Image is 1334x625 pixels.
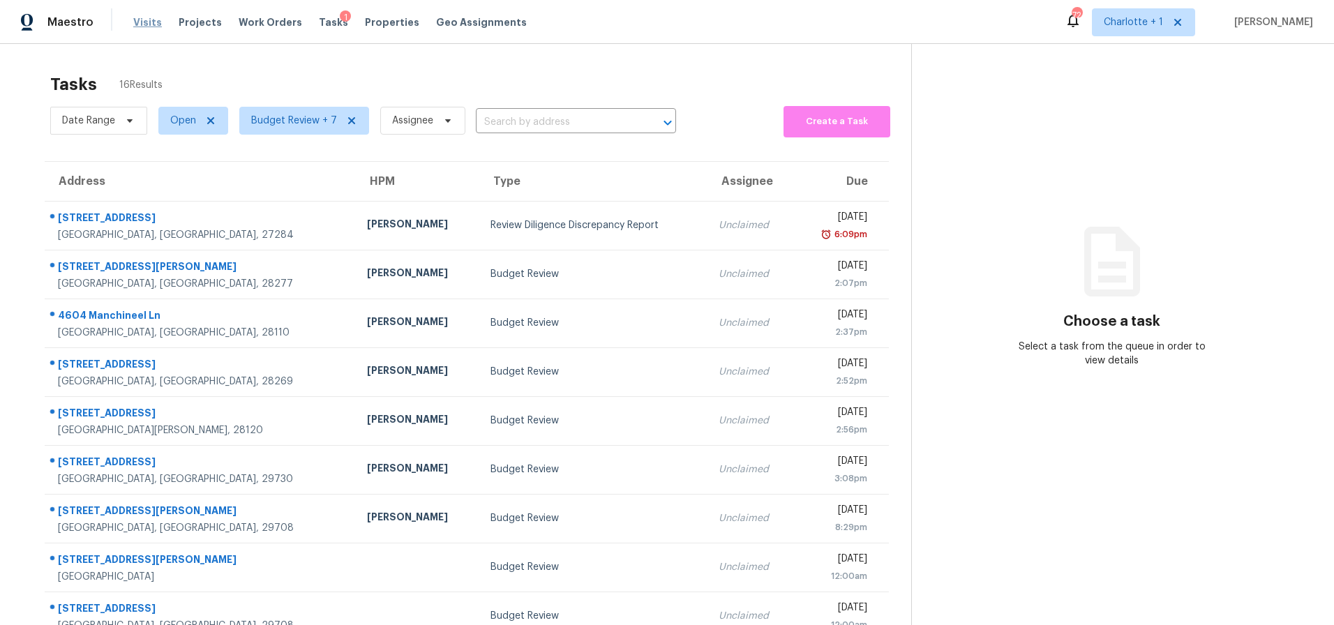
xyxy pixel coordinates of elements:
[365,15,419,29] span: Properties
[490,560,696,574] div: Budget Review
[58,552,345,570] div: [STREET_ADDRESS][PERSON_NAME]
[58,423,345,437] div: [GEOGRAPHIC_DATA][PERSON_NAME], 28120
[719,511,783,525] div: Unclaimed
[179,15,222,29] span: Projects
[719,218,783,232] div: Unclaimed
[251,114,337,128] span: Budget Review + 7
[58,406,345,423] div: [STREET_ADDRESS]
[1012,340,1212,368] div: Select a task from the queue in order to view details
[1104,15,1163,29] span: Charlotte + 1
[367,461,468,479] div: [PERSON_NAME]
[1229,15,1313,29] span: [PERSON_NAME]
[170,114,196,128] span: Open
[784,106,890,137] button: Create a Task
[658,113,677,133] button: Open
[719,560,783,574] div: Unclaimed
[805,325,867,339] div: 2:37pm
[392,114,433,128] span: Assignee
[805,308,867,325] div: [DATE]
[340,10,351,24] div: 1
[805,405,867,423] div: [DATE]
[805,503,867,520] div: [DATE]
[1063,315,1160,329] h3: Choose a task
[58,259,345,277] div: [STREET_ADDRESS][PERSON_NAME]
[790,114,883,130] span: Create a Task
[490,365,696,379] div: Budget Review
[58,472,345,486] div: [GEOGRAPHIC_DATA], [GEOGRAPHIC_DATA], 29730
[490,218,696,232] div: Review Diligence Discrepancy Report
[62,114,115,128] span: Date Range
[58,308,345,326] div: 4604 Manchineel Ln
[805,374,867,388] div: 2:52pm
[319,17,348,27] span: Tasks
[794,162,889,201] th: Due
[805,472,867,485] div: 3:08pm
[719,365,783,379] div: Unclaimed
[367,363,468,381] div: [PERSON_NAME]
[367,266,468,283] div: [PERSON_NAME]
[45,162,356,201] th: Address
[719,316,783,330] div: Unclaimed
[805,276,867,290] div: 2:07pm
[367,412,468,430] div: [PERSON_NAME]
[133,15,162,29] span: Visits
[805,423,867,437] div: 2:56pm
[832,227,867,241] div: 6:09pm
[58,357,345,375] div: [STREET_ADDRESS]
[476,112,637,133] input: Search by address
[1072,8,1081,22] div: 72
[490,609,696,623] div: Budget Review
[58,570,345,584] div: [GEOGRAPHIC_DATA]
[805,210,867,227] div: [DATE]
[58,375,345,389] div: [GEOGRAPHIC_DATA], [GEOGRAPHIC_DATA], 28269
[805,356,867,374] div: [DATE]
[58,504,345,521] div: [STREET_ADDRESS][PERSON_NAME]
[719,462,783,476] div: Unclaimed
[490,414,696,428] div: Budget Review
[490,462,696,476] div: Budget Review
[47,15,93,29] span: Maestro
[719,267,783,281] div: Unclaimed
[367,217,468,234] div: [PERSON_NAME]
[479,162,707,201] th: Type
[356,162,479,201] th: HPM
[805,454,867,472] div: [DATE]
[239,15,302,29] span: Work Orders
[58,211,345,228] div: [STREET_ADDRESS]
[58,277,345,291] div: [GEOGRAPHIC_DATA], [GEOGRAPHIC_DATA], 28277
[805,259,867,276] div: [DATE]
[490,511,696,525] div: Budget Review
[719,414,783,428] div: Unclaimed
[58,326,345,340] div: [GEOGRAPHIC_DATA], [GEOGRAPHIC_DATA], 28110
[58,228,345,242] div: [GEOGRAPHIC_DATA], [GEOGRAPHIC_DATA], 27284
[367,510,468,527] div: [PERSON_NAME]
[58,521,345,535] div: [GEOGRAPHIC_DATA], [GEOGRAPHIC_DATA], 29708
[719,609,783,623] div: Unclaimed
[805,569,867,583] div: 12:00am
[805,552,867,569] div: [DATE]
[58,455,345,472] div: [STREET_ADDRESS]
[50,77,97,91] h2: Tasks
[805,520,867,534] div: 8:29pm
[119,78,163,92] span: 16 Results
[805,601,867,618] div: [DATE]
[436,15,527,29] span: Geo Assignments
[367,315,468,332] div: [PERSON_NAME]
[490,267,696,281] div: Budget Review
[820,227,832,241] img: Overdue Alarm Icon
[58,601,345,619] div: [STREET_ADDRESS]
[490,316,696,330] div: Budget Review
[707,162,794,201] th: Assignee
